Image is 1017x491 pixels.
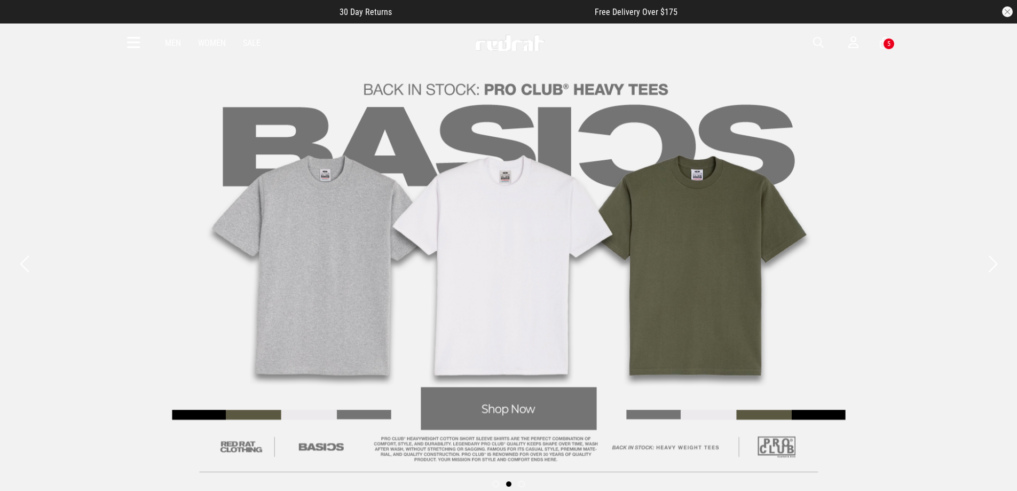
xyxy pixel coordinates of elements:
span: 30 Day Returns [340,7,392,17]
button: Next slide [986,252,1000,276]
a: Sale [243,38,261,48]
button: Previous slide [17,252,31,276]
iframe: Customer reviews powered by Trustpilot [413,6,573,17]
div: 5 [887,40,890,48]
a: 5 [880,37,890,49]
a: Women [198,38,226,48]
a: Men [165,38,181,48]
button: Open LiveChat chat widget [9,4,41,36]
img: Redrat logo [475,35,545,51]
span: Free Delivery Over $175 [595,7,677,17]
